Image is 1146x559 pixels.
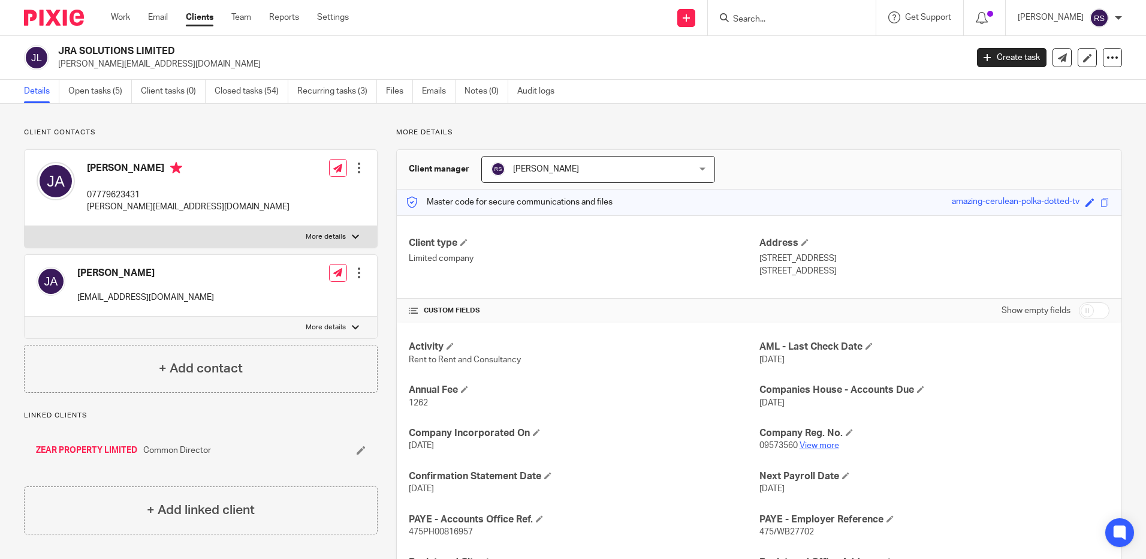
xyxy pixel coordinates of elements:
p: [PERSON_NAME][EMAIL_ADDRESS][DOMAIN_NAME] [58,58,959,70]
a: Recurring tasks (3) [297,80,377,103]
h4: Client type [409,237,759,250]
span: [PERSON_NAME] [513,165,579,173]
a: Create task [977,48,1047,67]
h4: Activity [409,341,759,353]
h4: Company Incorporated On [409,427,759,440]
span: [DATE] [759,485,785,493]
h4: Company Reg. No. [759,427,1109,440]
span: [DATE] [409,441,434,450]
a: Team [231,11,251,23]
h2: JRA SOLUTIONS LIMITED [58,45,779,58]
a: Email [148,11,168,23]
p: Client contacts [24,128,378,137]
i: Primary [170,162,182,174]
p: Limited company [409,253,759,265]
a: View more [800,441,839,450]
h4: Companies House - Accounts Due [759,384,1109,396]
a: Settings [317,11,349,23]
a: Details [24,80,59,103]
h4: Confirmation Statement Date [409,470,759,483]
img: Pixie [24,10,84,26]
p: More details [306,232,346,242]
p: [STREET_ADDRESS] [759,265,1109,277]
img: svg%3E [491,162,505,176]
a: Notes (0) [465,80,508,103]
span: Get Support [905,13,951,22]
h4: Next Payroll Date [759,470,1109,483]
p: [PERSON_NAME][EMAIL_ADDRESS][DOMAIN_NAME] [87,201,289,213]
p: More details [306,323,346,332]
span: Common Director [143,444,211,456]
h4: PAYE - Accounts Office Ref. [409,513,759,526]
a: Open tasks (5) [68,80,132,103]
a: Audit logs [517,80,563,103]
a: Files [386,80,413,103]
a: ZEAR PROPERTY LIMITED [36,444,137,456]
h3: Client manager [409,163,469,175]
a: Client tasks (0) [141,80,206,103]
img: svg%3E [24,45,49,70]
label: Show empty fields [1002,305,1070,317]
span: 475PH00816957 [409,528,473,536]
h4: AML - Last Check Date [759,341,1109,353]
h4: PAYE - Employer Reference [759,513,1109,526]
span: 475/WB27702 [759,528,814,536]
a: Work [111,11,130,23]
a: Closed tasks (54) [215,80,288,103]
span: [DATE] [759,356,785,364]
p: Linked clients [24,411,378,420]
h4: Annual Fee [409,384,759,396]
img: svg%3E [37,267,65,296]
p: [PERSON_NAME] [1018,11,1084,23]
h4: + Add linked client [147,501,255,519]
p: 07779623431 [87,189,289,201]
h4: Address [759,237,1109,250]
span: [DATE] [409,485,434,493]
h4: + Add contact [159,359,243,378]
span: 09573560 [759,441,798,450]
a: Reports [269,11,299,23]
p: Master code for secure communications and files [406,196,613,208]
a: Emails [422,80,456,103]
div: amazing-cerulean-polka-dotted-tv [952,196,1079,209]
span: 1262 [409,399,428,407]
h4: [PERSON_NAME] [87,162,289,177]
img: svg%3E [37,162,75,200]
span: [DATE] [759,399,785,407]
span: Rent to Rent and Consultancy [409,356,521,364]
h4: [PERSON_NAME] [77,267,214,279]
p: [STREET_ADDRESS] [759,253,1109,265]
img: svg%3E [1090,8,1109,28]
h4: CUSTOM FIELDS [409,306,759,315]
input: Search [732,14,840,25]
p: [EMAIL_ADDRESS][DOMAIN_NAME] [77,291,214,303]
p: More details [396,128,1122,137]
a: Clients [186,11,213,23]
